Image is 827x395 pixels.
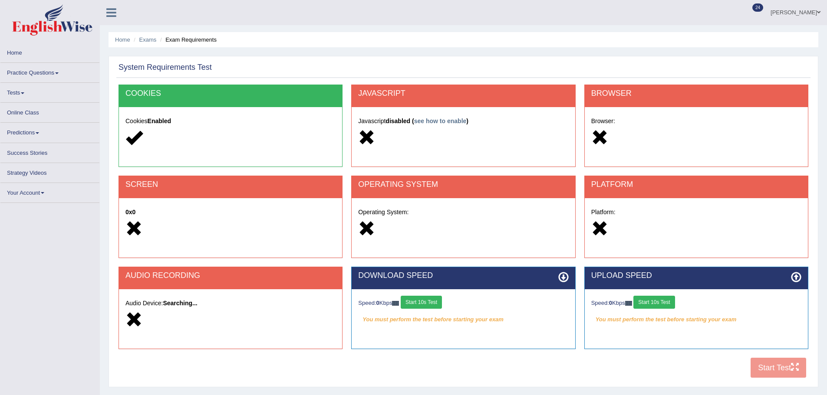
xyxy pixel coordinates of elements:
span: 24 [752,3,763,12]
strong: 0 [376,300,379,306]
h2: System Requirements Test [119,63,212,72]
li: Exam Requirements [158,36,217,44]
a: Success Stories [0,143,99,160]
h5: Operating System: [358,209,568,215]
img: ajax-loader-fb-connection.gif [625,301,632,306]
h5: Platform: [591,209,801,215]
strong: disabled ( ) [385,118,468,124]
div: Speed: Kbps [591,296,801,311]
div: Speed: Kbps [358,296,568,311]
h2: DOWNLOAD SPEED [358,271,568,280]
h2: SCREEN [125,180,336,189]
em: You must perform the test before starting your exam [591,313,801,326]
a: Home [115,36,130,43]
em: You must perform the test before starting your exam [358,313,568,326]
button: Start 10s Test [633,296,675,309]
h2: PLATFORM [591,180,801,189]
button: Start 10s Test [401,296,442,309]
a: Predictions [0,123,99,140]
h2: OPERATING SYSTEM [358,180,568,189]
strong: 0 [609,300,612,306]
h5: Cookies [125,118,336,124]
strong: Enabled [148,118,171,124]
h5: Browser: [591,118,801,124]
h2: JAVASCRIPT [358,89,568,98]
img: ajax-loader-fb-connection.gif [392,301,399,306]
strong: 0x0 [125,209,135,215]
a: Practice Questions [0,63,99,80]
h2: AUDIO RECORDING [125,271,336,280]
strong: Searching... [163,300,197,307]
a: Your Account [0,183,99,200]
a: Online Class [0,103,99,120]
h5: Javascript [358,118,568,124]
a: see how to enable [414,118,467,124]
a: Strategy Videos [0,163,99,180]
a: Tests [0,83,99,100]
h2: COOKIES [125,89,336,98]
a: Exams [139,36,157,43]
a: Home [0,43,99,60]
h5: Audio Device: [125,300,336,307]
h2: UPLOAD SPEED [591,271,801,280]
h2: BROWSER [591,89,801,98]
